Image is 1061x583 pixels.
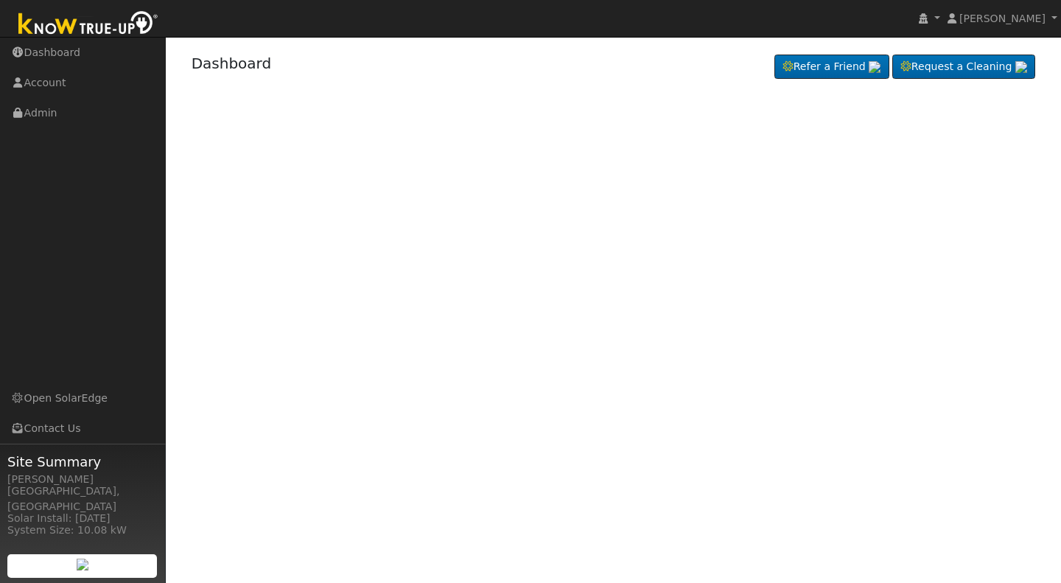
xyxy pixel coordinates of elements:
a: Refer a Friend [774,55,889,80]
a: Dashboard [192,55,272,72]
img: retrieve [77,559,88,570]
div: [PERSON_NAME] [7,472,158,487]
a: Request a Cleaning [892,55,1035,80]
div: Solar Install: [DATE] [7,511,158,526]
div: [GEOGRAPHIC_DATA], [GEOGRAPHIC_DATA] [7,483,158,514]
img: retrieve [1015,61,1027,73]
span: Site Summary [7,452,158,472]
span: [PERSON_NAME] [959,13,1046,24]
img: Know True-Up [11,8,166,41]
img: retrieve [869,61,880,73]
div: System Size: 10.08 kW [7,523,158,538]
